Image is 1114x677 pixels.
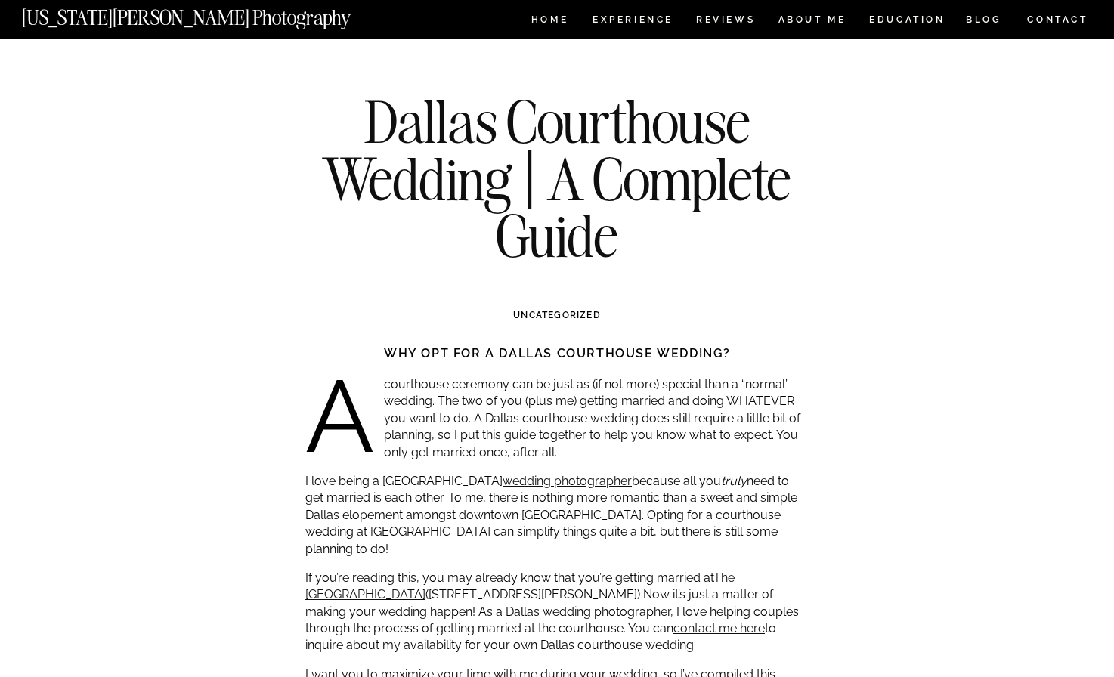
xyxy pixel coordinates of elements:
[305,376,809,461] p: A courthouse ceremony can be just as (if not more) special than a “normal” wedding. The two of yo...
[966,15,1002,28] a: BLOG
[778,15,846,28] a: ABOUT ME
[721,474,747,488] em: truly
[305,570,809,654] p: If you’re reading this, you may already know that you’re getting married at ([STREET_ADDRESS][PER...
[283,93,831,264] h1: Dallas Courthouse Wedding | A Complete Guide
[593,15,672,28] a: Experience
[1026,11,1089,28] a: CONTACT
[22,8,401,20] a: [US_STATE][PERSON_NAME] Photography
[868,15,947,28] a: EDUCATION
[503,474,632,488] a: wedding photographer
[528,15,571,28] a: HOME
[305,473,809,558] p: I love being a [GEOGRAPHIC_DATA] because all you need to get married is each other. To me, there ...
[384,346,731,360] strong: Why opt for a Dallas courthouse wedding?
[673,621,765,635] a: contact me here
[513,310,601,320] a: Uncategorized
[696,15,753,28] a: REVIEWS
